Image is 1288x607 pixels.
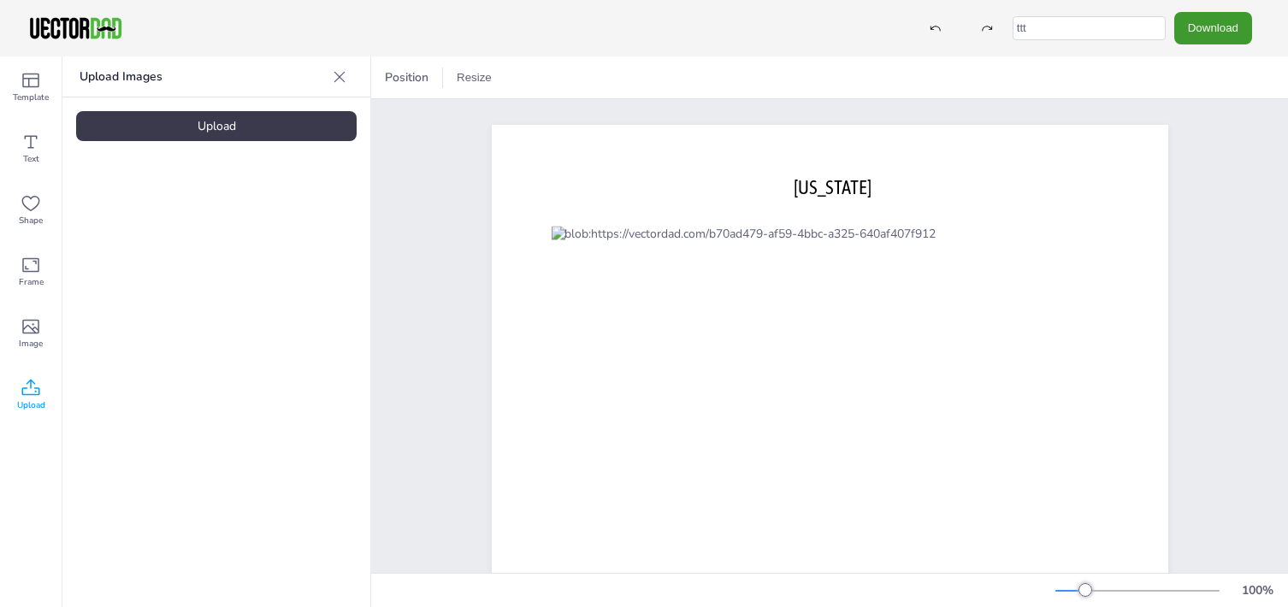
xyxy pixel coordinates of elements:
button: Resize [450,64,499,91]
img: VectorDad-1.png [27,15,124,41]
p: Upload Images [80,56,326,97]
button: Download [1174,12,1252,44]
span: [US_STATE] [794,176,871,198]
span: Frame [19,275,44,289]
div: Upload [76,111,357,141]
span: Position [381,69,432,85]
span: Template [13,91,49,104]
input: template name [1013,16,1166,40]
span: Shape [19,214,43,227]
span: Text [23,152,39,166]
div: 100 % [1237,582,1278,598]
span: Image [19,337,43,351]
span: Upload [17,398,45,412]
